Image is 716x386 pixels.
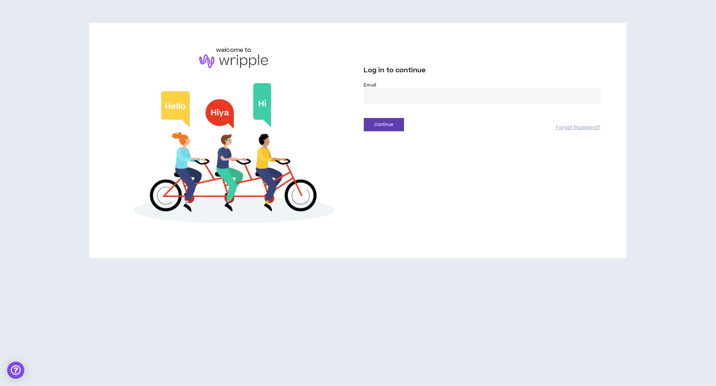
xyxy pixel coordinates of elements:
[7,362,24,379] div: Open Intercom Messenger
[364,118,404,131] button: Continue
[364,66,426,75] span: Log in to continue
[364,82,601,88] label: Email
[199,54,268,68] img: logo-brand.png
[115,75,352,235] img: Welcome to Wripple
[216,46,252,54] h6: welcome to
[556,124,601,131] a: Forgot Password?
